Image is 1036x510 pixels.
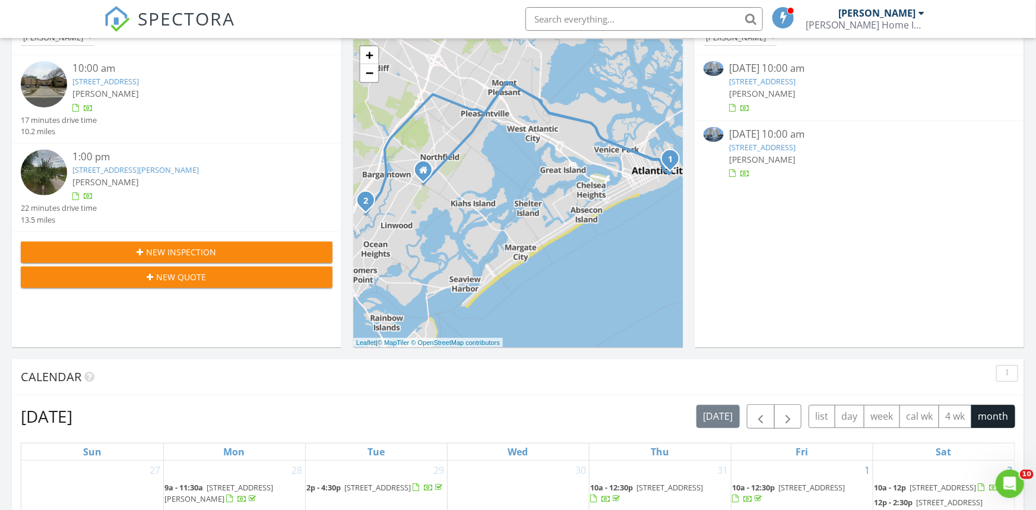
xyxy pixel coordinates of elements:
button: list [809,405,835,428]
a: Go to July 31, 2025 [715,461,731,480]
a: 10a - 12p [STREET_ADDRESS] [875,481,1014,495]
a: Go to August 2, 2025 [1005,461,1015,480]
a: Saturday [934,444,954,460]
a: Wednesday [506,444,531,460]
div: 13.5 miles [21,214,97,226]
button: month [971,405,1015,428]
div: 3 Shore Rd, Linwood NJ 08221 [423,170,430,177]
button: Next month [774,404,802,429]
a: 10a - 12p [STREET_ADDRESS] [875,482,1010,493]
span: [PERSON_NAME] [73,88,140,99]
span: 9a - 11:30a [165,482,204,493]
a: Zoom in [360,46,378,64]
iframe: Intercom live chat [996,470,1024,498]
a: Go to July 30, 2025 [574,461,589,480]
a: Go to July 28, 2025 [290,461,305,480]
a: 2p - 4:30p [STREET_ADDRESS] [307,481,446,495]
span: 10a - 12p [875,482,907,493]
span: [STREET_ADDRESS] [910,482,977,493]
span: [PERSON_NAME] [730,88,796,99]
div: [DATE] 10:00 am [730,61,990,76]
a: Zoom out [360,64,378,82]
div: 182 Blackman Rd, Egg Harbor Township, NJ 08234 [366,200,373,207]
a: SPECTORA [104,16,236,41]
a: © MapTiler [378,339,410,346]
img: 9369053%2Fcover_photos%2F8TxnNqv0PQv0IPIVC7FM%2Fsmall.jpg [704,61,724,76]
div: 10:00 am [73,61,307,76]
img: streetview [21,61,67,107]
button: Previous month [747,404,775,429]
span: New Quote [157,271,207,283]
span: [PERSON_NAME] [73,176,140,188]
a: 10a - 12:30p [STREET_ADDRESS] [733,481,872,506]
a: 10a - 12:30p [STREET_ADDRESS] [733,482,845,504]
a: 10a - 12:30p [STREET_ADDRESS] [591,481,730,506]
span: [STREET_ADDRESS] [779,482,845,493]
span: New Inspection [147,246,217,258]
a: Tuesday [365,444,387,460]
a: 10a - 12:30p [STREET_ADDRESS] [591,482,704,504]
div: 17 minutes drive time [21,115,97,126]
span: [STREET_ADDRESS] [345,482,411,493]
a: Sunday [81,444,104,460]
h2: [DATE] [21,404,72,428]
span: 10a - 12:30p [733,482,775,493]
a: © OpenStreetMap contributors [411,339,500,346]
div: 10.2 miles [21,126,97,137]
a: 1:00 pm [STREET_ADDRESS][PERSON_NAME] [PERSON_NAME] 22 minutes drive time 13.5 miles [21,150,332,226]
a: Go to July 29, 2025 [432,461,447,480]
span: Calendar [21,369,81,385]
span: 10 [1020,470,1034,479]
div: 1:00 pm [73,150,307,164]
a: Monday [221,444,248,460]
a: Go to July 27, 2025 [148,461,163,480]
a: Friday [793,444,810,460]
span: 12p - 2:30p [875,497,913,508]
input: Search everything... [525,7,763,31]
a: [DATE] 10:00 am [STREET_ADDRESS] [PERSON_NAME] [704,61,1015,114]
a: 2p - 4:30p [STREET_ADDRESS] [307,482,445,493]
button: [DATE] [696,405,740,428]
a: [STREET_ADDRESS] [73,76,140,87]
span: SPECTORA [138,6,236,31]
span: [STREET_ADDRESS] [637,482,704,493]
div: 600 Pacific Ave C202, Atlantic City, NJ 08401 [670,159,677,166]
a: [STREET_ADDRESS] [730,76,796,87]
i: 2 [363,197,368,205]
a: [DATE] 10:00 am [STREET_ADDRESS] [PERSON_NAME] [704,127,1015,180]
a: Leaflet [356,339,376,346]
span: [STREET_ADDRESS][PERSON_NAME] [165,482,274,504]
button: New Inspection [21,242,332,263]
a: 9a - 11:30a [STREET_ADDRESS][PERSON_NAME] [165,481,304,506]
span: [PERSON_NAME] [730,154,796,165]
img: 9369039%2Fcover_photos%2Fo3mjFUa573JRxah1pqBT%2Fsmall.jpg [704,127,724,142]
span: 2p - 4:30p [307,482,341,493]
a: 9a - 11:30a [STREET_ADDRESS][PERSON_NAME] [165,482,274,504]
a: Thursday [648,444,671,460]
div: | [353,338,503,348]
a: 10:00 am [STREET_ADDRESS] [PERSON_NAME] 17 minutes drive time 10.2 miles [21,61,332,137]
img: streetview [21,150,67,196]
button: cal wk [899,405,940,428]
button: day [835,405,864,428]
a: [STREET_ADDRESS] [730,142,796,153]
button: 4 wk [939,405,972,428]
div: [PERSON_NAME] [706,34,775,42]
a: [STREET_ADDRESS][PERSON_NAME] [73,164,199,175]
div: [PERSON_NAME] [839,7,916,19]
div: [PERSON_NAME] [23,34,92,42]
i: 1 [668,156,673,164]
div: Kern Home Inspections [806,19,925,31]
button: New Quote [21,267,332,288]
span: 10a - 12:30p [591,482,633,493]
div: [DATE] 10:00 am [730,127,990,142]
div: 22 minutes drive time [21,202,97,214]
a: Go to August 1, 2025 [863,461,873,480]
img: The Best Home Inspection Software - Spectora [104,6,130,32]
button: week [864,405,900,428]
